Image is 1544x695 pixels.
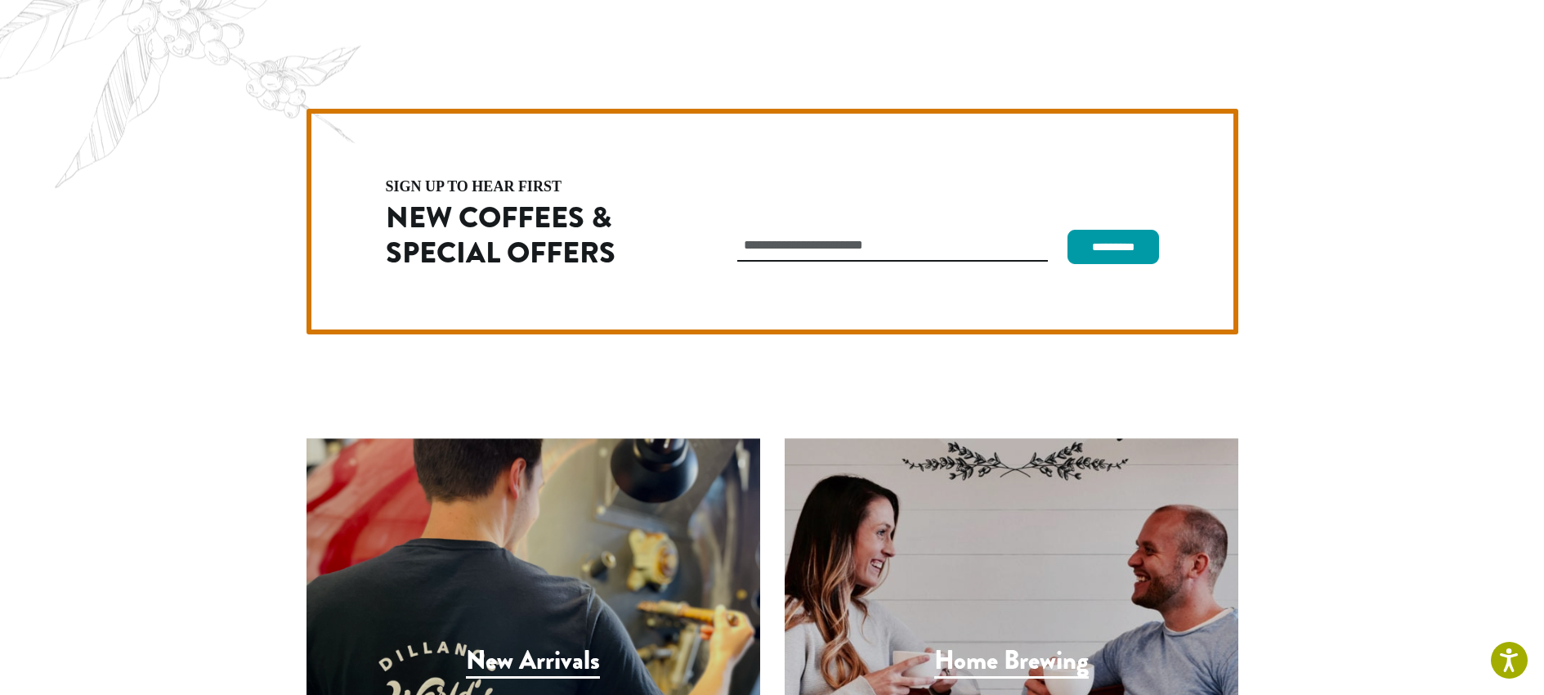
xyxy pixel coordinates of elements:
[934,645,1089,679] h3: Home Brewing
[386,200,667,271] h2: New Coffees & Special Offers
[466,645,600,679] h3: New Arrivals
[386,179,667,194] h4: sign up to hear first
